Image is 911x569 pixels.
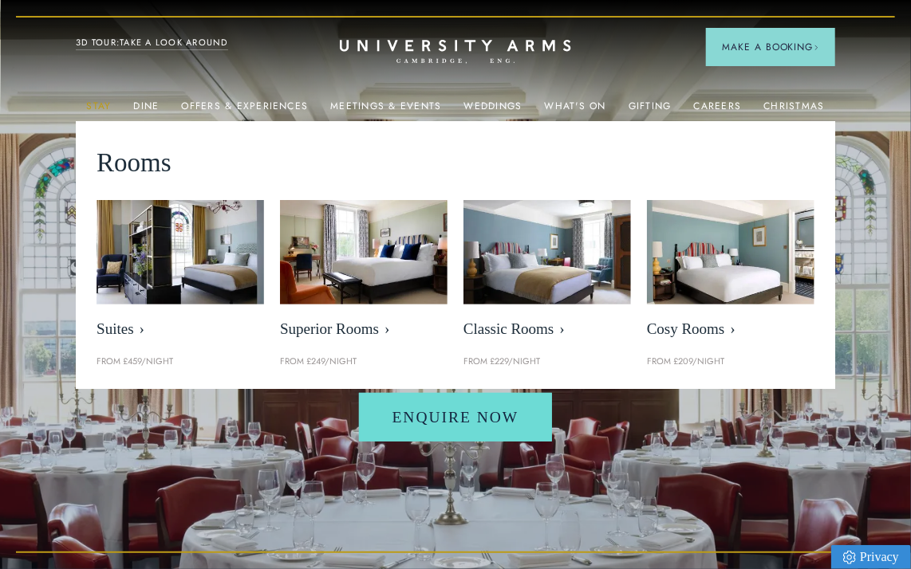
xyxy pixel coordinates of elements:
a: Gifting [629,100,672,121]
a: image-21e87f5add22128270780cf7737b92e839d7d65d-400x250-jpg Suites [97,200,264,347]
span: Suites [97,320,264,339]
a: image-7eccef6fe4fe90343db89eb79f703814c40db8b4-400x250-jpg Classic Rooms [463,200,631,347]
a: Home [340,40,571,65]
p: From £209/night [647,355,814,369]
span: Superior Rooms [280,320,448,339]
a: Meetings & Events [330,100,441,121]
a: Christmas [763,100,824,121]
span: Cosy Rooms [647,320,814,339]
img: image-0c4e569bfe2498b75de12d7d88bf10a1f5f839d4-400x250-jpg [647,200,814,304]
p: From £459/night [97,355,264,369]
a: Stay [86,100,111,121]
a: image-5bdf0f703dacc765be5ca7f9d527278f30b65e65-400x250-jpg Superior Rooms [280,200,448,347]
a: What's On [545,100,606,121]
p: From £249/night [280,355,448,369]
button: Make a BookingArrow icon [706,28,835,66]
a: Weddings [464,100,523,121]
a: image-0c4e569bfe2498b75de12d7d88bf10a1f5f839d4-400x250-jpg Cosy Rooms [647,200,814,347]
p: From £229/night [463,355,631,369]
a: Enquire Now [359,393,553,441]
a: Careers [694,100,742,121]
a: Dine [133,100,159,121]
span: Make a Booking [722,40,819,54]
img: image-21e87f5add22128270780cf7737b92e839d7d65d-400x250-jpg [97,200,264,304]
span: Rooms [97,142,172,184]
img: Privacy [843,551,856,564]
img: image-7eccef6fe4fe90343db89eb79f703814c40db8b4-400x250-jpg [463,200,631,304]
img: Arrow icon [814,45,819,50]
img: image-5bdf0f703dacc765be5ca7f9d527278f30b65e65-400x250-jpg [280,200,448,304]
span: Classic Rooms [463,320,631,339]
a: Privacy [831,545,911,569]
a: 3D TOUR:TAKE A LOOK AROUND [76,36,228,50]
a: Offers & Experiences [181,100,308,121]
